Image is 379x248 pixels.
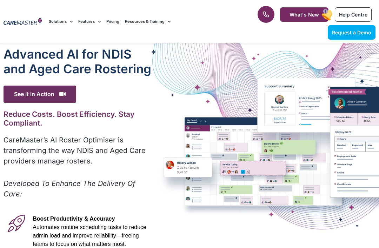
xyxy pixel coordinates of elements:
[328,25,375,40] a: Request a Demo
[339,12,367,18] span: Help Centre
[49,10,241,33] nav: Menu
[335,7,372,22] a: Help Centre
[332,29,371,35] span: Request a Demo
[33,216,115,222] span: Boost Productivity & Accuracy
[280,7,328,22] a: What's New
[33,224,146,247] span: Automates routine scheduling tasks to reduce admin load and improve reliability—freeing teams to ...
[4,86,76,103] span: See it in Action
[4,47,152,76] h1: Advanced Al for NDIS and Aged Care Rostering
[4,110,152,127] h2: Reduce Costs. Boost Efficiency. Stay Compliant.
[49,10,73,33] a: Solutions
[125,10,171,33] a: Resources & Training
[106,10,119,33] a: Pricing
[4,179,135,198] em: Developed To Enhance The Delivery Of Care:
[4,135,152,166] p: CareMaster’s AI Roster Optimiser is transforming the way NDIS and Aged Care providers manage rost...
[4,18,42,26] img: CareMaster Logo
[290,12,319,18] span: What's New
[78,10,101,33] a: Features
